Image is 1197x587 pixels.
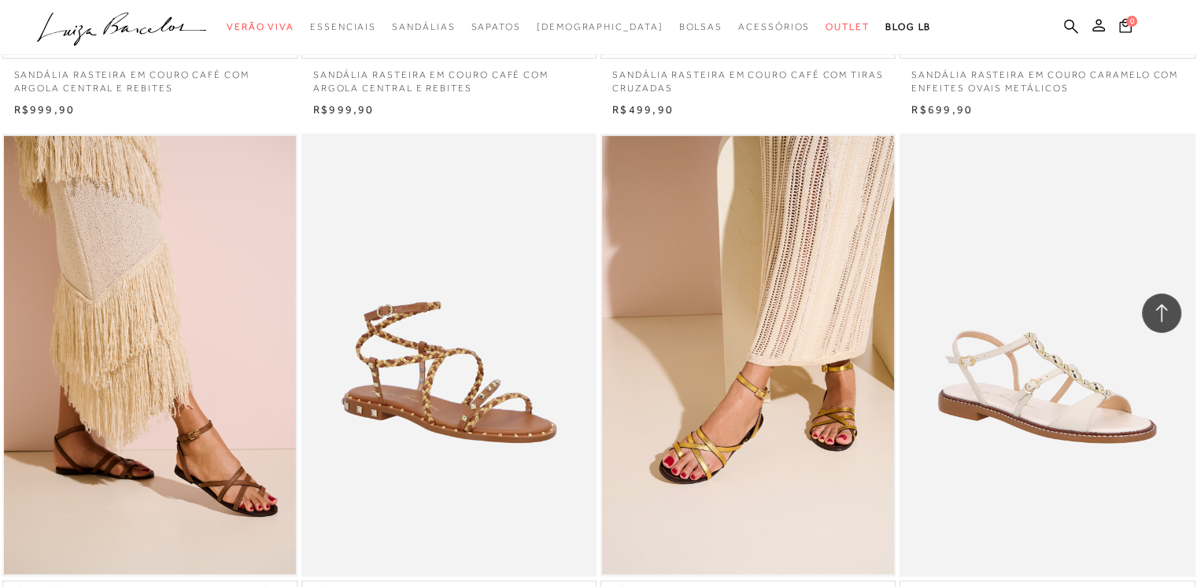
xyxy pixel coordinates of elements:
span: Sandálias [392,21,455,32]
span: R$999,90 [313,103,375,116]
span: R$699,90 [911,103,973,116]
a: SANDÁLIA RASTEIRA EM COURO CAFÉ COM ARGOLA CENTRAL E REBITES [2,59,297,95]
span: R$999,90 [14,103,76,116]
span: Outlet [826,21,870,32]
a: SANDÁLIA RASTEIRA EM COURO CAFÉ COM ARGOLA CENTRAL E REBITES [301,59,597,95]
img: SANDÁLIA RASTEIRA EM COURO METALIZADO DOURADO COM TIRAS CRUZADAS [602,136,894,574]
span: Verão Viva [227,21,294,32]
span: 0 [1126,16,1137,27]
span: BLOG LB [885,21,931,32]
span: R$499,90 [612,103,674,116]
span: Acessórios [738,21,810,32]
a: categoryNavScreenReaderText [310,13,376,42]
span: Essenciais [310,21,376,32]
img: SANDÁLIA RASTEIRA EM COURO CARAMELO COM TIRAS CRUZADAS [4,136,296,574]
img: SANDÁLIA RASTEIRA EM COURO CARAMELO COM TRANÇAS E TACHAS [303,136,595,574]
a: SANDÁLIA RASTEIRA EM COURO CARAMELO COM ENFEITES OVAIS METÁLICOS [900,59,1195,95]
a: noSubCategoriesText [537,13,663,42]
a: categoryNavScreenReaderText [227,13,294,42]
span: Bolsas [678,21,722,32]
a: categoryNavScreenReaderText [678,13,722,42]
a: categoryNavScreenReaderText [826,13,870,42]
span: Sapatos [471,21,520,32]
button: 0 [1114,17,1136,39]
a: BLOG LB [885,13,931,42]
a: categoryNavScreenReaderText [738,13,810,42]
img: SANDÁLIA RASTEIRA EM COURO OFF WHITE COM ENFEITES OVAIS METÁLICOS [901,136,1193,574]
a: categoryNavScreenReaderText [471,13,520,42]
span: [DEMOGRAPHIC_DATA] [537,21,663,32]
a: categoryNavScreenReaderText [392,13,455,42]
a: SANDÁLIA RASTEIRA EM COURO CAFÉ COM TIRAS CRUZADAS [600,59,896,95]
